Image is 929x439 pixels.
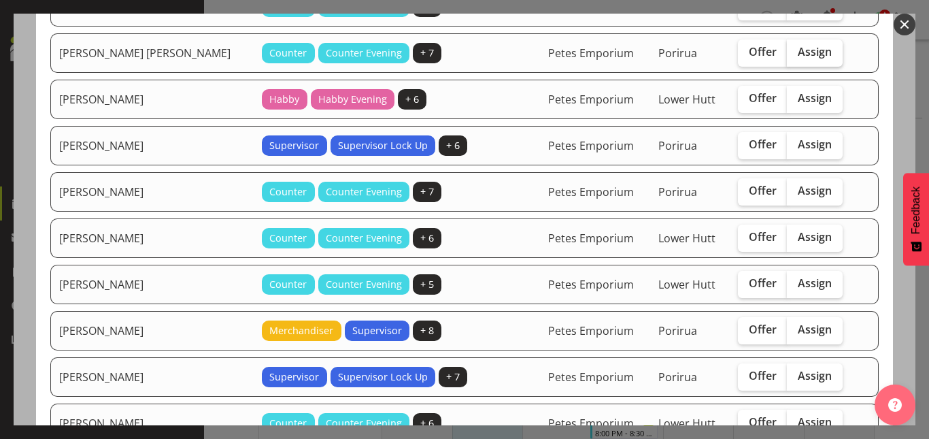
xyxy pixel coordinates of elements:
[269,277,307,292] span: Counter
[269,184,307,199] span: Counter
[749,184,777,197] span: Offer
[50,218,254,258] td: [PERSON_NAME]
[269,46,307,61] span: Counter
[798,369,832,383] span: Assign
[658,416,715,431] span: Lower Hutt
[269,231,307,246] span: Counter
[269,138,319,153] span: Supervisor
[749,45,777,59] span: Offer
[903,173,929,265] button: Feedback - Show survey
[50,311,254,351] td: [PERSON_NAME]
[548,370,634,385] span: Petes Emporium
[749,230,777,244] span: Offer
[50,33,254,73] td: [PERSON_NAME] [PERSON_NAME]
[326,46,402,61] span: Counter Evening
[269,92,299,107] span: Habby
[658,231,715,246] span: Lower Hutt
[798,184,832,197] span: Assign
[50,357,254,397] td: [PERSON_NAME]
[658,138,697,153] span: Porirua
[50,172,254,212] td: [PERSON_NAME]
[798,137,832,151] span: Assign
[269,416,307,431] span: Counter
[798,415,832,429] span: Assign
[420,231,434,246] span: + 6
[888,398,902,412] img: help-xxl-2.png
[352,323,402,338] span: Supervisor
[749,415,777,429] span: Offer
[749,323,777,336] span: Offer
[658,92,715,107] span: Lower Hutt
[658,277,715,292] span: Lower Hutt
[326,231,402,246] span: Counter Evening
[446,138,460,153] span: + 6
[326,277,402,292] span: Counter Evening
[548,231,634,246] span: Petes Emporium
[798,323,832,336] span: Assign
[420,416,434,431] span: + 6
[749,276,777,290] span: Offer
[548,323,634,338] span: Petes Emporium
[420,277,434,292] span: + 5
[338,370,428,385] span: Supervisor Lock Up
[50,126,254,165] td: [PERSON_NAME]
[548,46,634,61] span: Petes Emporium
[658,370,697,385] span: Porirua
[318,92,387,107] span: Habby Evening
[548,92,634,107] span: Petes Emporium
[658,46,697,61] span: Porirua
[749,369,777,383] span: Offer
[420,323,434,338] span: + 8
[548,277,634,292] span: Petes Emporium
[420,46,434,61] span: + 7
[658,323,697,338] span: Porirua
[798,230,832,244] span: Assign
[548,416,634,431] span: Petes Emporium
[749,137,777,151] span: Offer
[910,186,922,234] span: Feedback
[269,370,319,385] span: Supervisor
[798,45,832,59] span: Assign
[326,416,402,431] span: Counter Evening
[50,80,254,119] td: [PERSON_NAME]
[548,138,634,153] span: Petes Emporium
[798,276,832,290] span: Assign
[658,184,697,199] span: Porirua
[798,91,832,105] span: Assign
[405,92,419,107] span: + 6
[338,138,428,153] span: Supervisor Lock Up
[269,323,333,338] span: Merchandiser
[548,184,634,199] span: Petes Emporium
[446,370,460,385] span: + 7
[749,91,777,105] span: Offer
[50,265,254,304] td: [PERSON_NAME]
[326,184,402,199] span: Counter Evening
[420,184,434,199] span: + 7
